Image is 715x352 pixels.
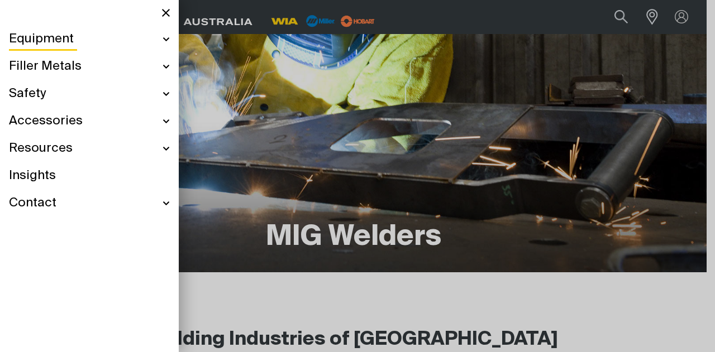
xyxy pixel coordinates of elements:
[9,141,73,157] span: Resources
[9,53,170,80] a: Filler Metals
[9,113,83,129] span: Accessories
[9,190,170,217] a: Contact
[9,86,46,102] span: Safety
[9,162,170,190] a: Insights
[9,59,82,75] span: Filler Metals
[9,135,170,162] a: Resources
[9,168,56,184] span: Insights
[9,80,170,108] a: Safety
[9,31,74,47] span: Equipment
[9,108,170,135] a: Accessories
[9,26,170,53] a: Equipment
[9,195,56,211] span: Contact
